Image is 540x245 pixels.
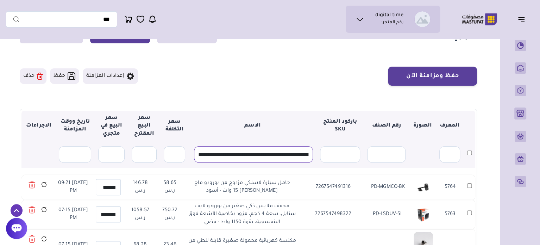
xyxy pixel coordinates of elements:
[83,68,138,84] button: إعدادات المزامنة
[365,200,410,229] td: PD-LSDUV-SL
[20,68,46,84] button: حذف
[61,119,90,133] strong: تاريخ ووقت المزامنة
[437,175,464,200] td: 5764
[244,123,260,129] strong: الاسم
[365,175,410,200] td: PD-MGMCO-BK
[301,200,365,229] td: 7267547498322
[414,11,430,27] img: digital time
[375,12,403,19] h1: digital time
[50,68,79,84] button: حفظ
[301,175,365,200] td: 7267547491316
[440,123,460,129] strong: المعرف
[413,123,432,129] strong: الصورة
[388,67,477,86] button: حفظ ومزامنة الآن
[323,119,357,133] strong: باركود المنتج SKU
[101,115,122,137] strong: سعر البيع في متجري
[124,175,156,200] td: 146.78 ر.س
[372,123,401,129] strong: رقم الصنف
[437,200,464,229] td: 5763
[156,200,184,229] td: 750.72 ر.س
[183,175,301,200] td: حامل سيارة لاسلكي مزدوج من بورودو ماج [PERSON_NAME] 15 وات - أسود
[124,200,156,229] td: 1058.57 ر.س
[54,200,92,229] td: [DATE] 07:15 PM
[165,119,184,133] strong: سعر التكلفة
[156,175,184,200] td: 58.65 ر.س
[26,123,51,129] strong: الاجراءات
[414,205,433,224] img: 2025-07-15-68763e54ecda4.png
[381,19,403,26] p: رقم المتجر :
[457,12,502,26] img: Logo
[134,115,154,137] strong: سعر البيع المقترح
[414,178,433,197] img: 20250714202648877549.png
[183,200,301,229] td: مجفف ملابس ذكي صغير من بورودو لايف ستايل، سعة 4 كجم، مزود بخاصية الأشعة فوق البنفسجية، بقوة 1150 ...
[54,175,92,200] td: [DATE] 09:21 PM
